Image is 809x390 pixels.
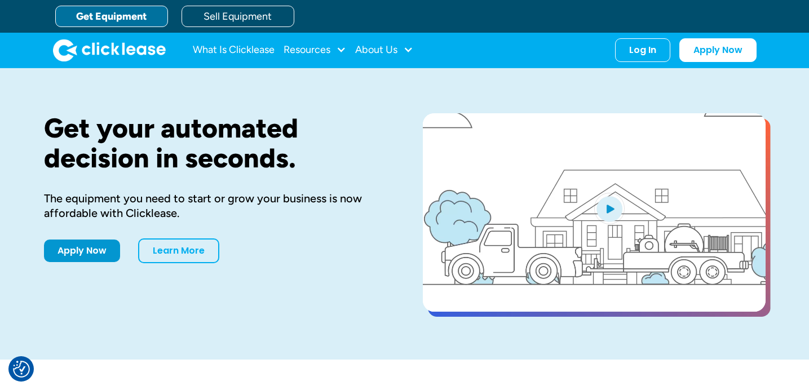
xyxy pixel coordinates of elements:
img: Revisit consent button [13,361,30,378]
div: Log In [629,45,656,56]
div: About Us [355,39,413,61]
a: Get Equipment [55,6,168,27]
button: Consent Preferences [13,361,30,378]
img: Clicklease logo [53,39,166,61]
h1: Get your automated decision in seconds. [44,113,387,173]
a: Apply Now [44,240,120,262]
div: Resources [284,39,346,61]
div: The equipment you need to start or grow your business is now affordable with Clicklease. [44,191,387,220]
img: Blue play button logo on a light blue circular background [594,193,625,224]
a: Apply Now [679,38,757,62]
a: What Is Clicklease [193,39,275,61]
a: Learn More [138,238,219,263]
a: Sell Equipment [182,6,294,27]
a: open lightbox [423,113,766,312]
a: home [53,39,166,61]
